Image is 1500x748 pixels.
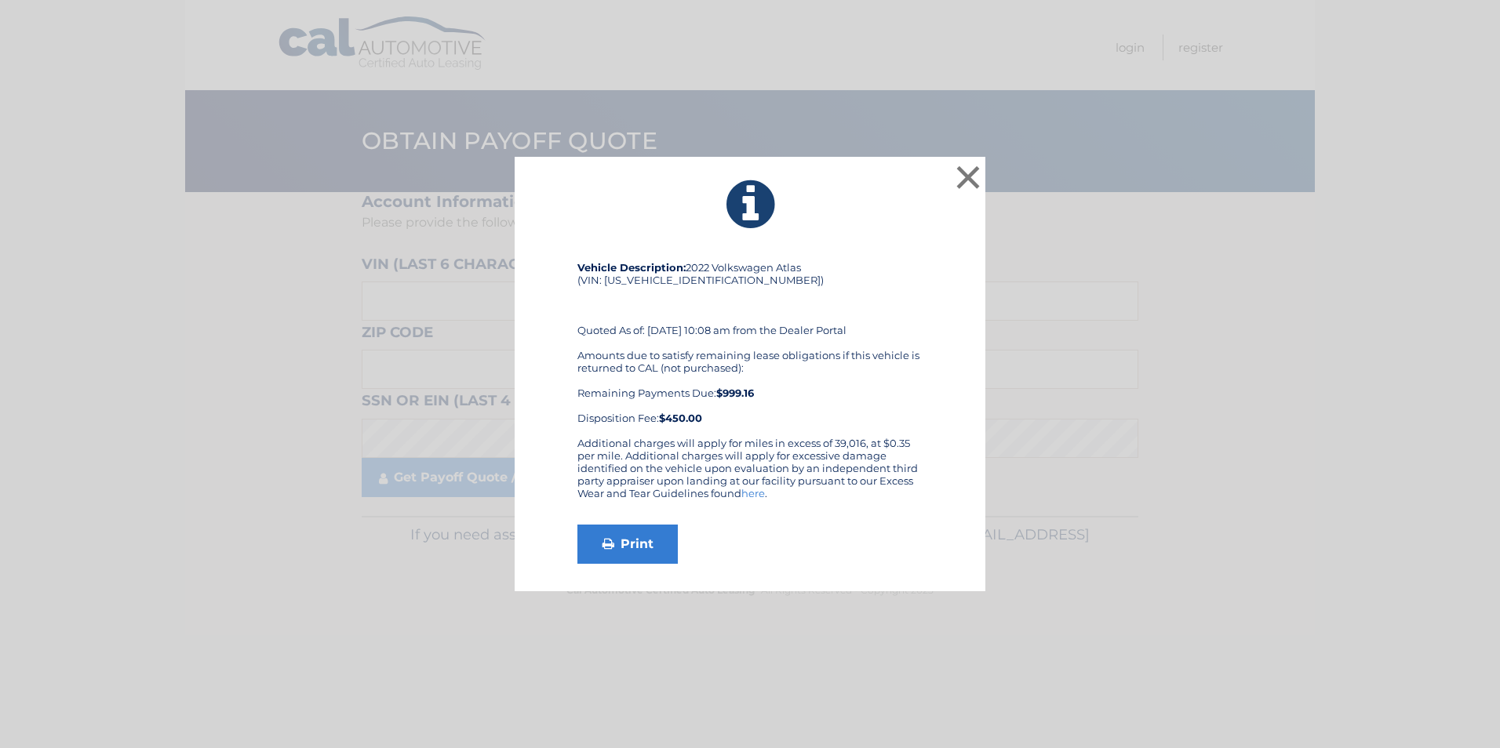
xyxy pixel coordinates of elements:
b: $999.16 [716,387,754,399]
a: Print [577,525,678,564]
strong: Vehicle Description: [577,261,686,274]
a: here [741,487,765,499]
strong: $450.00 [659,412,702,424]
button: × [952,162,984,193]
div: 2022 Volkswagen Atlas (VIN: [US_VEHICLE_IDENTIFICATION_NUMBER]) Quoted As of: [DATE] 10:08 am fro... [577,261,923,437]
div: Additional charges will apply for miles in excess of 39,016, at $0.35 per mile. Additional charge... [577,437,923,512]
div: Amounts due to satisfy remaining lease obligations if this vehicle is returned to CAL (not purcha... [577,349,923,424]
